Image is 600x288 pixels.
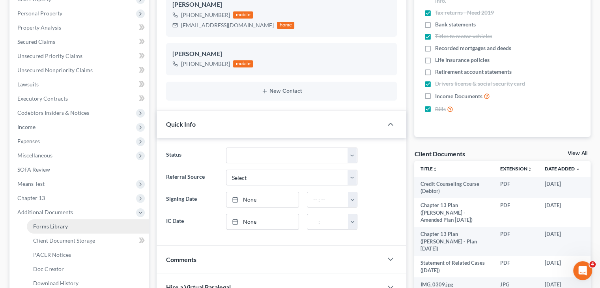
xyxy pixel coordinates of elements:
[17,180,45,187] span: Means Test
[527,167,532,172] i: unfold_more
[435,80,525,88] span: Drivers license & social security card
[11,163,149,177] a: SOFA Review
[27,219,149,234] a: Forms Library
[435,21,475,28] span: Bank statements
[576,167,580,172] i: expand_more
[11,49,149,63] a: Unsecured Priority Claims
[17,10,62,17] span: Personal Property
[11,63,149,77] a: Unsecured Nonpriority Claims
[277,22,294,29] div: home
[162,170,222,185] label: Referral Source
[17,209,73,215] span: Additional Documents
[162,192,222,208] label: Signing Date
[27,248,149,262] a: PACER Notices
[435,9,493,17] span: Tax returns - Need 2019
[17,95,68,102] span: Executory Contracts
[11,35,149,49] a: Secured Claims
[17,38,55,45] span: Secured Claims
[435,105,445,113] span: Bills
[500,166,532,172] a: Extensionunfold_more
[421,166,437,172] a: Titleunfold_more
[33,251,71,258] span: PACER Notices
[181,21,274,29] div: [EMAIL_ADDRESS][DOMAIN_NAME]
[435,68,511,76] span: Retirement account statements
[226,214,299,229] a: None
[538,198,587,227] td: [DATE]
[181,60,230,68] div: [PHONE_NUMBER]
[414,256,494,278] td: Statement of Related Cases ([DATE])
[307,214,348,229] input: -- : --
[414,177,494,198] td: Credit Counseling Course (Debtor)
[538,256,587,278] td: [DATE]
[545,166,580,172] a: Date Added expand_more
[17,194,45,201] span: Chapter 13
[589,261,596,267] span: 4
[233,11,253,19] div: mobile
[11,21,149,35] a: Property Analysis
[17,81,39,88] span: Lawsuits
[172,88,391,94] button: New Contact
[573,261,592,280] iframe: Intercom live chat
[17,138,40,144] span: Expenses
[414,227,494,256] td: Chapter 13 Plan ([PERSON_NAME] - Plan [DATE])
[181,11,230,19] div: [PHONE_NUMBER]
[162,214,222,230] label: IC Date
[33,223,68,230] span: Forms Library
[33,237,95,244] span: Client Document Storage
[494,177,538,198] td: PDF
[538,227,587,256] td: [DATE]
[233,60,253,67] div: mobile
[17,67,93,73] span: Unsecured Nonpriority Claims
[226,192,299,207] a: None
[414,150,465,158] div: Client Documents
[11,92,149,106] a: Executory Contracts
[27,234,149,248] a: Client Document Storage
[435,56,489,64] span: Life insurance policies
[27,262,149,276] a: Doc Creator
[435,32,492,40] span: Titles to motor vehicles
[33,266,64,272] span: Doc Creator
[433,167,437,172] i: unfold_more
[11,77,149,92] a: Lawsuits
[17,123,36,130] span: Income
[494,227,538,256] td: PDF
[17,52,82,59] span: Unsecured Priority Claims
[538,177,587,198] td: [DATE]
[494,198,538,227] td: PDF
[568,151,587,156] a: View All
[17,166,50,173] span: SOFA Review
[307,192,348,207] input: -- : --
[162,148,222,163] label: Status
[414,198,494,227] td: Chapter 13 Plan ([PERSON_NAME] - Amended Plan [DATE])
[172,49,391,59] div: [PERSON_NAME]
[435,92,482,100] span: Income Documents
[33,280,79,286] span: Download History
[435,44,511,52] span: Recorded mortgages and deeds
[17,24,61,31] span: Property Analysis
[17,152,52,159] span: Miscellaneous
[166,256,196,263] span: Comments
[494,256,538,278] td: PDF
[166,120,196,128] span: Quick Info
[17,109,89,116] span: Codebtors Insiders & Notices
